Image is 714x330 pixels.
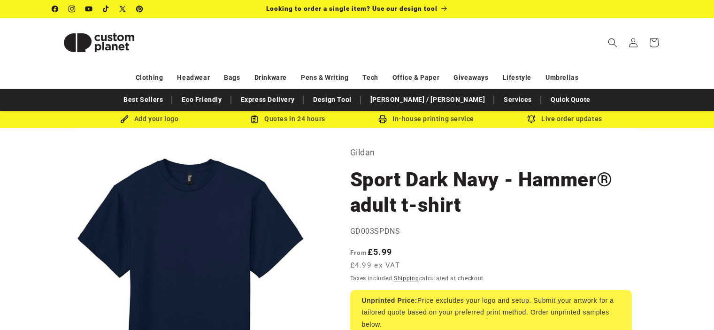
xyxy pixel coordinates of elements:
[236,92,299,108] a: Express Delivery
[224,69,240,86] a: Bags
[392,69,439,86] a: Office & Paper
[362,69,378,86] a: Tech
[499,92,537,108] a: Services
[496,113,634,125] div: Live order updates
[350,145,632,160] p: Gildan
[394,275,419,282] a: Shipping
[350,227,400,236] span: GD003SPDNS
[254,69,287,86] a: Drinkware
[136,69,163,86] a: Clothing
[350,274,632,283] div: Taxes included. calculated at checkout.
[120,115,129,123] img: Brush Icon
[350,167,632,218] h1: Sport Dark Navy - Hammer® adult t-shirt
[250,115,259,123] img: Order Updates Icon
[602,32,623,53] summary: Search
[503,69,531,86] a: Lifestyle
[357,113,496,125] div: In-house printing service
[545,69,578,86] a: Umbrellas
[308,92,356,108] a: Design Tool
[527,115,536,123] img: Order updates
[48,18,149,67] a: Custom Planet
[366,92,490,108] a: [PERSON_NAME] / [PERSON_NAME]
[453,69,488,86] a: Giveaways
[301,69,348,86] a: Pens & Writing
[350,249,368,256] span: From
[362,297,418,304] strong: Unprinted Price:
[80,113,219,125] div: Add your logo
[546,92,595,108] a: Quick Quote
[350,247,392,257] strong: £5.99
[177,92,226,108] a: Eco Friendly
[378,115,387,123] img: In-house printing
[266,5,438,12] span: Looking to order a single item? Use our design tool
[177,69,210,86] a: Headwear
[350,260,400,271] span: £4.99 ex VAT
[52,22,146,64] img: Custom Planet
[219,113,357,125] div: Quotes in 24 hours
[119,92,168,108] a: Best Sellers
